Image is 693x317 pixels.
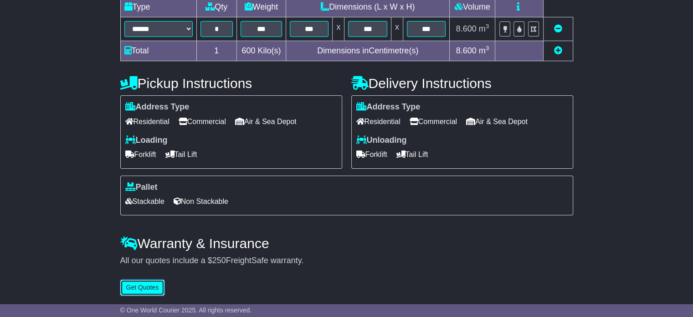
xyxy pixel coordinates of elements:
[486,23,489,30] sup: 3
[351,76,573,91] h4: Delivery Instructions
[356,114,400,129] span: Residential
[125,114,169,129] span: Residential
[120,307,252,314] span: © One World Courier 2025. All rights reserved.
[466,114,528,129] span: Air & Sea Depot
[179,114,226,129] span: Commercial
[196,41,236,61] td: 1
[120,236,573,251] h4: Warranty & Insurance
[241,46,255,55] span: 600
[120,41,196,61] td: Total
[125,147,156,161] span: Forklift
[356,102,421,112] label: Address Type
[125,182,158,192] label: Pallet
[479,24,489,33] span: m
[456,24,477,33] span: 8.600
[120,76,342,91] h4: Pickup Instructions
[396,147,428,161] span: Tail Lift
[286,41,449,61] td: Dimensions in Centimetre(s)
[456,46,477,55] span: 8.600
[125,194,164,208] span: Stackable
[479,46,489,55] span: m
[165,147,197,161] span: Tail Lift
[391,17,403,41] td: x
[554,46,562,55] a: Add new item
[410,114,457,129] span: Commercial
[120,280,165,296] button: Get Quotes
[125,102,190,112] label: Address Type
[125,135,168,146] label: Loading
[120,256,573,266] div: All our quotes include a $ FreightSafe warranty.
[235,114,297,129] span: Air & Sea Depot
[174,194,228,208] span: Non Stackable
[356,135,407,146] label: Unloading
[236,41,286,61] td: Kilo(s)
[356,147,387,161] span: Forklift
[212,256,226,265] span: 250
[554,24,562,33] a: Remove this item
[486,45,489,52] sup: 3
[333,17,344,41] td: x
